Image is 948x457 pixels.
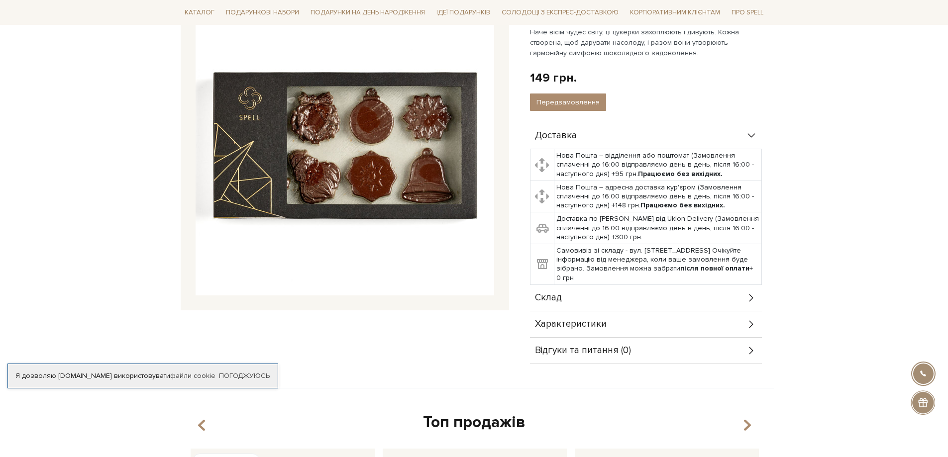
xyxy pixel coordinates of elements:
[680,264,749,273] b: після повної оплати
[307,5,429,20] a: Подарунки на День народження
[170,371,215,380] a: файли cookie
[219,371,270,380] a: Погоджуюсь
[638,170,723,178] b: Працюємо без вихідних.
[554,212,762,244] td: Доставка по [PERSON_NAME] від Uklon Delivery (Замовлення сплаченні до 16:00 відправляємо день в д...
[554,149,762,181] td: Нова Пошта – відділення або поштомат (Замовлення сплаченні до 16:00 відправляємо день в день, піс...
[535,131,577,140] span: Доставка
[530,93,606,111] button: Передзамовлення
[8,371,278,380] div: Я дозволяю [DOMAIN_NAME] використовувати
[535,320,607,329] span: Характеристики
[530,27,763,58] p: Наче вісім чудес світу, ці цукерки захоплюють і дивують. Кожна створена, щоб дарувати насолоду, і...
[187,412,762,433] div: Топ продажів
[728,5,767,20] a: Про Spell
[530,70,577,86] div: 149 грн.
[535,293,562,302] span: Склад
[498,4,623,21] a: Солодощі з експрес-доставкою
[432,5,494,20] a: Ідеї подарунків
[640,201,725,209] b: Працюємо без вихідних.
[626,5,724,20] a: Корпоративним клієнтам
[535,346,631,355] span: Відгуки та питання (0)
[222,5,303,20] a: Подарункові набори
[554,244,762,285] td: Самовивіз зі складу - вул. [STREET_ADDRESS] Очікуйте інформацію від менеджера, коли ваше замовлен...
[181,5,218,20] a: Каталог
[554,181,762,212] td: Нова Пошта – адресна доставка кур'єром (Замовлення сплаченні до 16:00 відправляємо день в день, п...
